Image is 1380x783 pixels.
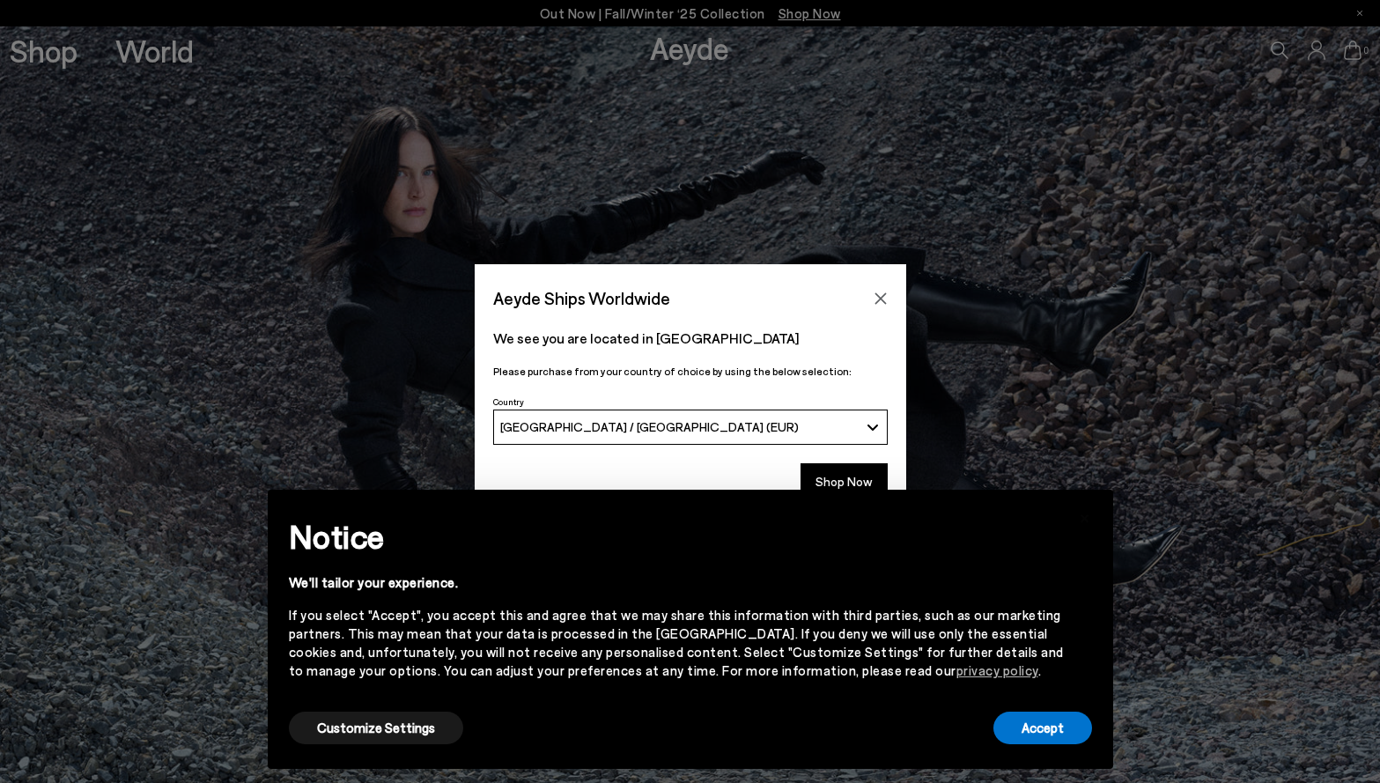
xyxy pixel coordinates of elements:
[289,712,463,744] button: Customize Settings
[956,662,1038,678] a: privacy policy
[493,396,524,407] span: Country
[867,285,894,312] button: Close
[493,363,888,380] p: Please purchase from your country of choice by using the below selection:
[289,513,1064,559] h2: Notice
[1064,495,1106,537] button: Close this notice
[1079,503,1091,528] span: ×
[289,606,1064,680] div: If you select "Accept", you accept this and agree that we may share this information with third p...
[500,419,799,434] span: [GEOGRAPHIC_DATA] / [GEOGRAPHIC_DATA] (EUR)
[493,328,888,349] p: We see you are located in [GEOGRAPHIC_DATA]
[993,712,1092,744] button: Accept
[289,573,1064,592] div: We'll tailor your experience.
[493,283,670,314] span: Aeyde Ships Worldwide
[801,463,888,500] button: Shop Now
